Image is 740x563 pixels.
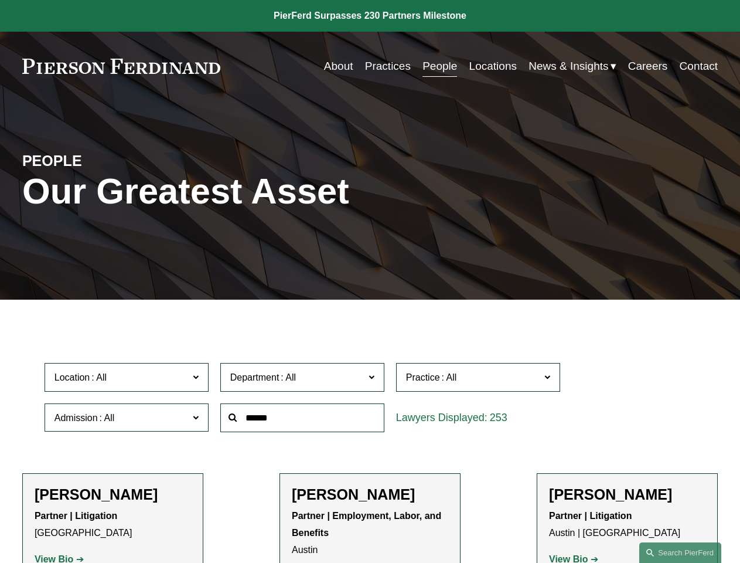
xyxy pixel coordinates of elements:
strong: Partner | Employment, Labor, and Benefits [292,511,444,538]
strong: Partner | Litigation [35,511,117,521]
p: Austin | [GEOGRAPHIC_DATA] [549,508,705,542]
a: Contact [680,55,718,77]
a: About [324,55,353,77]
span: Location [54,372,90,382]
span: Practice [406,372,440,382]
a: Locations [469,55,517,77]
h2: [PERSON_NAME] [35,486,191,503]
h2: [PERSON_NAME] [549,486,705,503]
a: People [422,55,457,77]
strong: Partner | Litigation [549,511,632,521]
span: Admission [54,413,98,423]
p: [GEOGRAPHIC_DATA] [35,508,191,542]
span: Department [230,372,279,382]
a: Practices [365,55,411,77]
p: Austin [292,508,448,558]
h4: PEOPLE [22,152,196,171]
a: folder dropdown [528,55,616,77]
a: Careers [628,55,668,77]
span: News & Insights [528,56,608,76]
span: 253 [490,412,507,423]
h2: [PERSON_NAME] [292,486,448,503]
h1: Our Greatest Asset [22,171,486,212]
a: Search this site [639,542,721,563]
